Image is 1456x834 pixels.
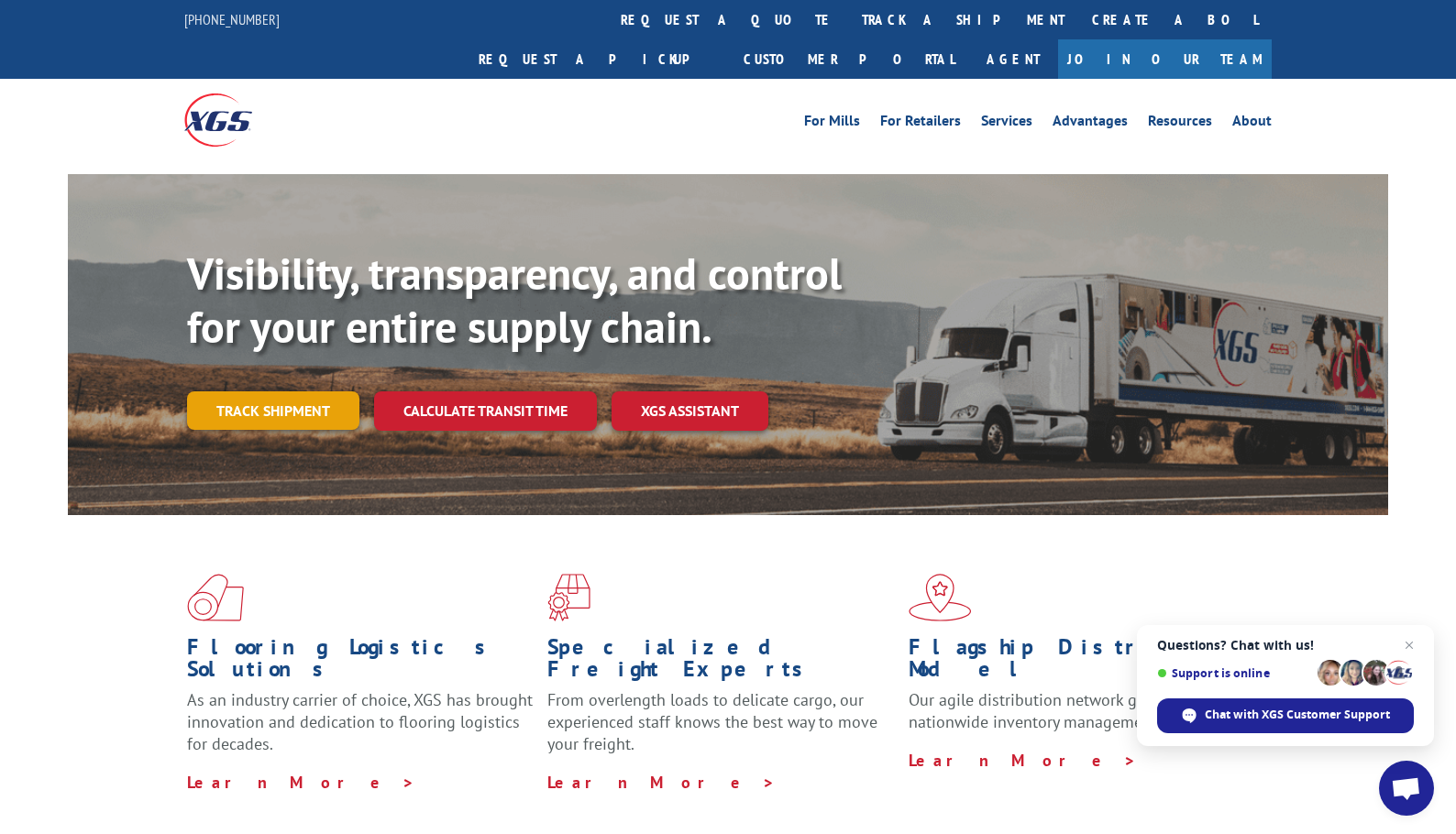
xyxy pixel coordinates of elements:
span: Our agile distribution network gives you nationwide inventory management on demand. [909,689,1246,732]
a: Request a pickup [465,39,730,79]
a: Track shipment [187,391,359,430]
div: Open chat [1379,761,1434,816]
h1: Flooring Logistics Solutions [187,636,534,689]
span: Questions? Chat with us! [1157,638,1414,653]
a: About [1232,114,1272,134]
span: Close chat [1398,634,1420,656]
span: As an industry carrier of choice, XGS has brought innovation and dedication to flooring logistics... [187,689,533,754]
a: Join Our Team [1058,39,1272,79]
a: Calculate transit time [374,391,597,431]
a: For Retailers [880,114,961,134]
p: From overlength loads to delicate cargo, our experienced staff knows the best way to move your fr... [547,689,894,771]
img: xgs-icon-focused-on-flooring-red [547,574,590,621]
span: Support is online [1157,666,1311,680]
a: Agent [968,39,1058,79]
h1: Flagship Distribution Model [909,636,1255,689]
a: Learn More > [909,750,1137,771]
a: Customer Portal [730,39,968,79]
a: Advantages [1053,114,1128,134]
a: Resources [1148,114,1212,134]
span: Chat with XGS Customer Support [1205,707,1390,723]
a: [PHONE_NUMBER] [184,10,280,28]
a: Learn More > [187,772,415,793]
b: Visibility, transparency, and control for your entire supply chain. [187,245,842,355]
a: Learn More > [547,772,776,793]
img: xgs-icon-total-supply-chain-intelligence-red [187,574,244,621]
a: XGS ASSISTANT [612,391,768,431]
a: Services [981,114,1032,134]
img: xgs-icon-flagship-distribution-model-red [909,574,972,621]
a: For Mills [804,114,860,134]
h1: Specialized Freight Experts [547,636,894,689]
div: Chat with XGS Customer Support [1157,698,1414,733]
